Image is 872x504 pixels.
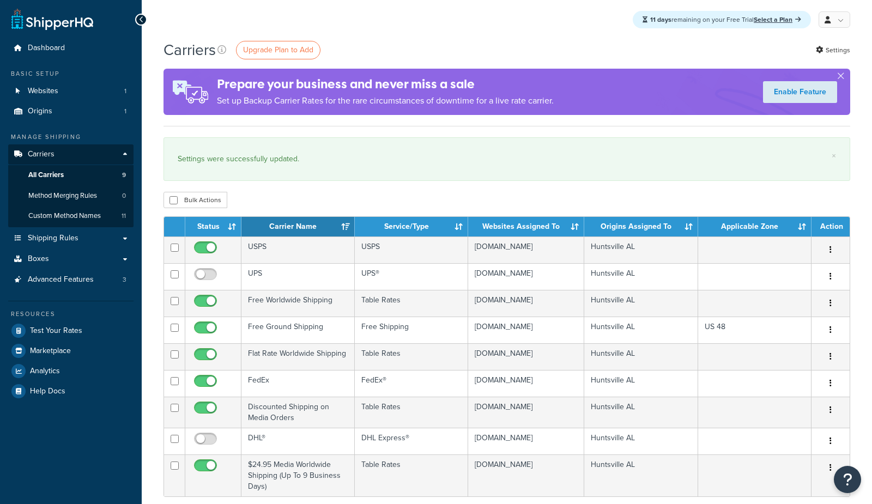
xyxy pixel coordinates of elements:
a: Test Your Rates [8,321,134,341]
td: Table Rates [355,454,468,496]
a: All Carriers 9 [8,165,134,185]
td: Table Rates [355,397,468,428]
td: DHL® [241,428,355,454]
td: UPS® [355,263,468,290]
td: [DOMAIN_NAME] [468,397,584,428]
td: Flat Rate Worldwide Shipping [241,343,355,370]
td: [DOMAIN_NAME] [468,236,584,263]
td: Huntsville AL [584,343,698,370]
span: Marketplace [30,347,71,356]
td: FedEx [241,370,355,397]
td: Huntsville AL [584,263,698,290]
a: Enable Feature [763,81,837,103]
a: Analytics [8,361,134,381]
a: Upgrade Plan to Add [236,41,320,59]
td: Huntsville AL [584,454,698,496]
a: Carriers [8,144,134,165]
li: Websites [8,81,134,101]
li: Method Merging Rules [8,186,134,206]
strong: 11 days [650,15,671,25]
td: Free Shipping [355,317,468,343]
a: Custom Method Names 11 [8,206,134,226]
span: 0 [122,191,126,201]
a: Marketplace [8,341,134,361]
span: Websites [28,87,58,96]
a: Settings [816,42,850,58]
span: Origins [28,107,52,116]
a: Select a Plan [754,15,801,25]
h4: Prepare your business and never miss a sale [217,75,554,93]
td: Huntsville AL [584,317,698,343]
td: UPS [241,263,355,290]
div: Resources [8,309,134,319]
button: Bulk Actions [163,192,227,208]
span: Analytics [30,367,60,376]
img: ad-rules-rateshop-fe6ec290ccb7230408bd80ed9643f0289d75e0ffd9eb532fc0e269fcd187b520.png [163,69,217,115]
li: All Carriers [8,165,134,185]
td: [DOMAIN_NAME] [468,343,584,370]
div: remaining on your Free Trial [633,11,811,28]
th: Status: activate to sort column ascending [185,217,241,236]
span: All Carriers [28,171,64,180]
p: Set up Backup Carrier Rates for the rare circumstances of downtime for a live rate carrier. [217,93,554,108]
th: Carrier Name: activate to sort column ascending [241,217,355,236]
a: Advanced Features 3 [8,270,134,290]
li: Advanced Features [8,270,134,290]
td: [DOMAIN_NAME] [468,454,584,496]
td: [DOMAIN_NAME] [468,290,584,317]
a: Dashboard [8,38,134,58]
span: Custom Method Names [28,211,101,221]
td: Table Rates [355,290,468,317]
span: Test Your Rates [30,326,82,336]
a: Boxes [8,249,134,269]
td: Huntsville AL [584,397,698,428]
td: FedEx® [355,370,468,397]
td: [DOMAIN_NAME] [468,263,584,290]
td: [DOMAIN_NAME] [468,428,584,454]
a: × [832,151,836,160]
li: Custom Method Names [8,206,134,226]
li: Carriers [8,144,134,227]
span: Upgrade Plan to Add [243,44,313,56]
td: [DOMAIN_NAME] [468,317,584,343]
a: Help Docs [8,381,134,401]
a: Origins 1 [8,101,134,122]
td: US 48 [698,317,812,343]
a: Websites 1 [8,81,134,101]
h1: Carriers [163,39,216,60]
td: Free Worldwide Shipping [241,290,355,317]
td: $24.95 Media Worldwide Shipping (Up To 9 Business Days) [241,454,355,496]
div: Basic Setup [8,69,134,78]
td: Table Rates [355,343,468,370]
span: 1 [124,87,126,96]
td: [DOMAIN_NAME] [468,370,584,397]
span: Boxes [28,254,49,264]
li: Origins [8,101,134,122]
span: Shipping Rules [28,234,78,243]
td: Free Ground Shipping [241,317,355,343]
td: Huntsville AL [584,236,698,263]
span: 1 [124,107,126,116]
td: USPS [355,236,468,263]
td: Huntsville AL [584,290,698,317]
th: Applicable Zone: activate to sort column ascending [698,217,812,236]
div: Settings were successfully updated. [178,151,836,167]
span: Help Docs [30,387,65,396]
td: USPS [241,236,355,263]
a: Shipping Rules [8,228,134,248]
span: 11 [122,211,126,221]
th: Action [812,217,850,236]
a: ShipperHQ Home [11,8,93,30]
th: Service/Type: activate to sort column ascending [355,217,468,236]
div: Manage Shipping [8,132,134,142]
span: 9 [122,171,126,180]
td: Huntsville AL [584,428,698,454]
td: DHL Express® [355,428,468,454]
span: Advanced Features [28,275,94,284]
